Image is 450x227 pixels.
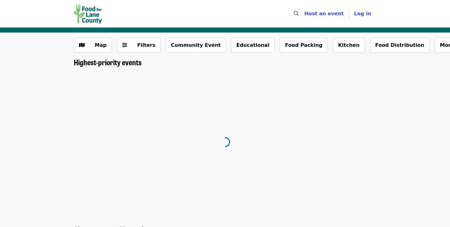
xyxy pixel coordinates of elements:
button: Log in [349,7,376,20]
button: Food Distribution [370,38,430,53]
button: Community Event [166,38,226,53]
i: map icon [79,42,85,48]
span: Highest-priority events [74,57,142,67]
button: Kitchen [333,38,365,53]
button: Food Packing [280,38,328,53]
a: Highest-priority events [74,58,142,67]
img: Food for Lane County - Home [74,4,102,24]
span: Filters [137,42,155,48]
span: Log in [354,11,371,17]
a: Host an event [304,11,344,17]
button: Show map view [74,38,112,53]
input: Search [302,6,307,21]
i: sliders-h icon [122,42,127,48]
button: Filters (0 selected) [117,38,161,53]
button: Educational [231,38,275,53]
div: Highest-priority events [69,58,381,67]
span: Map [95,42,107,48]
i: search icon [294,11,299,17]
